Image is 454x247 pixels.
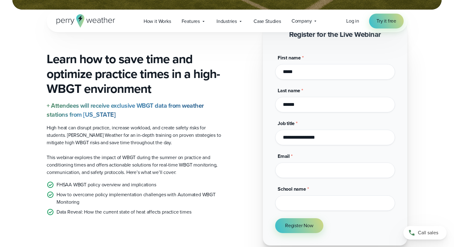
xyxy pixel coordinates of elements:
[275,218,323,233] button: Register Now
[346,17,359,25] a: Log in
[254,18,281,25] span: Case Studies
[278,54,301,61] span: First name
[278,153,290,160] span: Email
[418,229,438,236] span: Call sales
[57,181,156,188] p: FHSAA WBGT policy overview and implications
[144,18,171,25] span: How it Works
[278,185,306,193] span: School name
[248,15,286,28] a: Case Studies
[138,15,176,28] a: How it Works
[369,14,404,28] a: Try it free
[47,124,222,146] p: High heat can disrupt practice, increase workload, and create safety risks for students. [PERSON_...
[289,29,381,40] strong: Register for the Live Webinar
[47,101,204,119] strong: + Attendees will receive exclusive WBGT data from weather stations from [US_STATE]
[376,17,396,25] span: Try it free
[285,222,313,229] span: Register Now
[182,18,200,25] span: Features
[403,226,447,240] a: Call sales
[216,18,237,25] span: Industries
[57,191,222,206] p: How to overcome policy implementation challenges with Automated WBGT Monitoring
[57,208,191,216] p: Data Reveal: How the current state of heat affects practice times
[47,154,222,176] p: This webinar explores the impact of WBGT during the summer on practice and conditioning times and...
[292,17,312,25] span: Company
[278,120,295,127] span: Job title
[47,52,222,96] h3: Learn how to save time and optimize practice times in a high-WBGT environment
[346,17,359,24] span: Log in
[278,87,300,94] span: Last name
